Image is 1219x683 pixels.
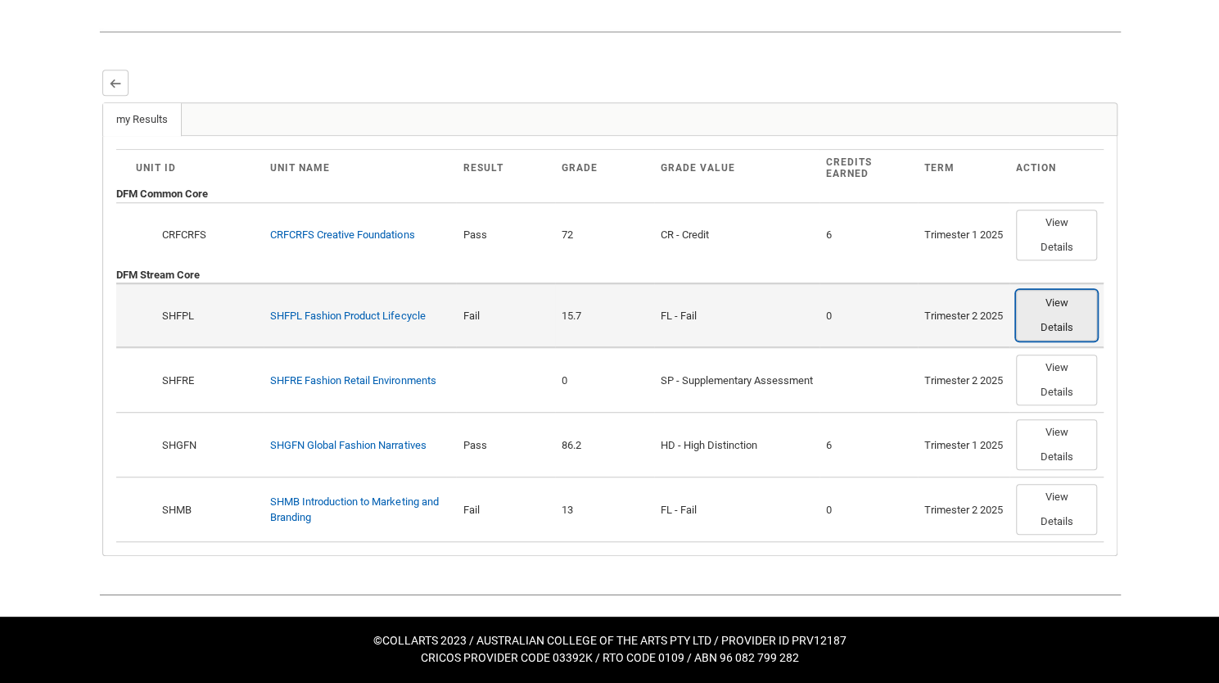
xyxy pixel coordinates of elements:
[562,373,648,389] div: 0
[562,227,648,243] div: 72
[826,156,912,179] div: Credits Earned
[160,308,257,324] div: SHFPL
[103,103,182,136] a: my Results
[160,502,257,518] div: SHMB
[924,308,1003,324] div: Trimester 2 2025
[99,23,1121,40] img: REDU_GREY_LINE
[661,373,813,389] div: SP - Supplementary Assessment
[270,373,436,389] div: SHFRE Fashion Retail Environments
[270,227,414,243] div: CRFCRFS Creative Foundations
[1016,419,1096,470] button: View Details
[270,494,449,526] div: SHMB Introduction to Marketing and Branding
[562,502,648,518] div: 13
[160,227,257,243] div: CRFCRFS
[270,495,438,524] a: SHMB Introduction to Marketing and Branding
[1016,355,1096,405] button: View Details
[463,308,549,324] div: Fail
[116,269,200,281] b: DFM Stream Core
[562,308,648,324] div: 15.7
[270,228,414,241] a: CRFCRFS Creative Foundations
[463,502,549,518] div: Fail
[136,162,258,174] div: Unit ID
[116,188,208,200] b: DFM Common Core
[99,586,1121,603] img: REDU_GREY_LINE
[270,310,425,322] a: SHFPL Fashion Product Lifecycle
[924,437,1003,454] div: Trimester 1 2025
[463,437,549,454] div: Pass
[1016,290,1096,341] button: View Details
[826,308,912,324] div: 0
[924,373,1003,389] div: Trimester 2 2025
[1016,162,1083,174] div: Action
[661,502,813,518] div: FL - Fail
[463,162,549,174] div: Result
[270,437,426,454] div: SHGFN Global Fashion Narratives
[562,162,648,174] div: Grade
[102,70,129,96] button: Back
[1016,210,1096,260] button: View Details
[562,437,648,454] div: 86.2
[826,227,912,243] div: 6
[160,373,257,389] div: SHFRE
[826,437,912,454] div: 6
[270,308,425,324] div: SHFPL Fashion Product Lifecycle
[270,374,436,387] a: SHFRE Fashion Retail Environments
[924,162,1003,174] div: Term
[661,308,813,324] div: FL - Fail
[1016,484,1096,535] button: View Details
[826,502,912,518] div: 0
[924,502,1003,518] div: Trimester 2 2025
[924,227,1003,243] div: Trimester 1 2025
[270,439,426,451] a: SHGFN Global Fashion Narratives
[160,437,257,454] div: SHGFN
[661,227,813,243] div: CR - Credit
[661,437,813,454] div: HD - High Distinction
[661,162,813,174] div: Grade Value
[270,162,449,174] div: Unit Name
[463,227,549,243] div: Pass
